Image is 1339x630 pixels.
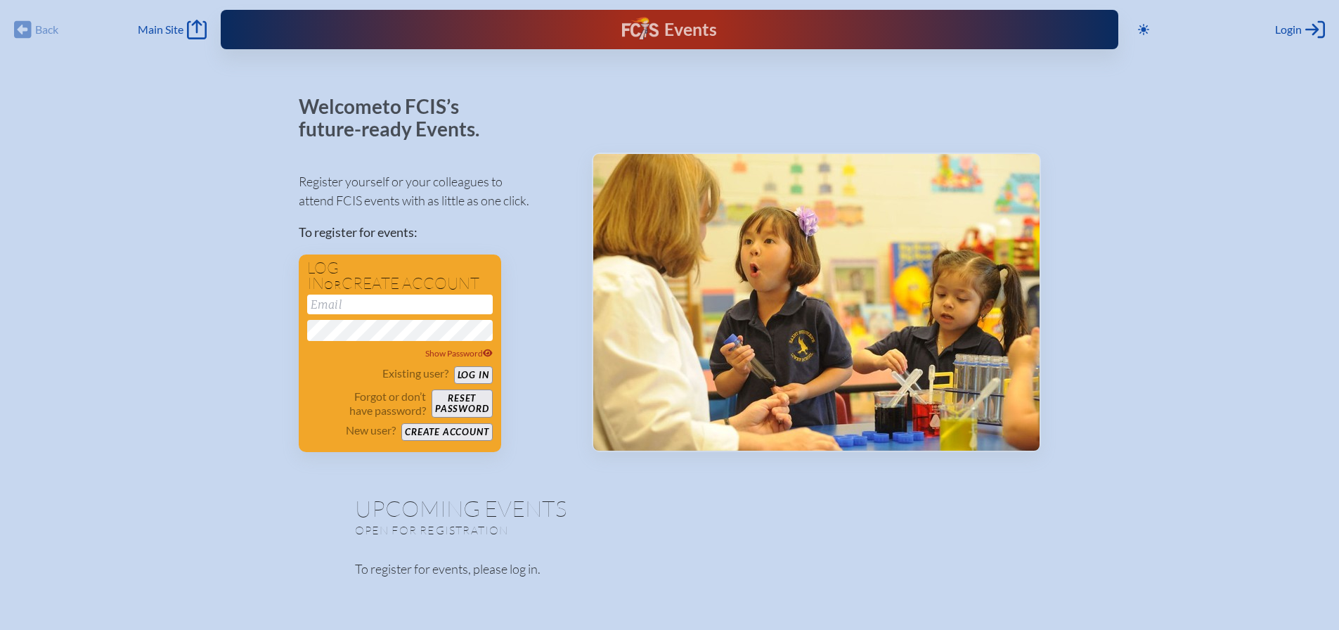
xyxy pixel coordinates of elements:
p: Register yourself or your colleagues to attend FCIS events with as little as one click. [299,172,569,210]
p: Open for registration [355,523,726,537]
p: Forgot or don’t have password? [307,390,427,418]
span: Login [1275,22,1302,37]
span: Show Password [425,348,493,359]
p: Existing user? [382,366,448,380]
span: or [324,278,342,292]
button: Create account [401,423,492,441]
img: Events [593,154,1040,451]
button: Log in [454,366,493,384]
div: FCIS Events — Future ready [467,17,871,42]
p: New user? [346,423,396,437]
p: Welcome to FCIS’s future-ready Events. [299,96,496,140]
button: Resetpassword [432,390,492,418]
p: To register for events, please log in. [355,560,985,579]
h1: Log in create account [307,260,493,292]
a: Main Site [138,20,207,39]
input: Email [307,295,493,314]
h1: Upcoming Events [355,497,985,520]
span: Main Site [138,22,183,37]
p: To register for events: [299,223,569,242]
